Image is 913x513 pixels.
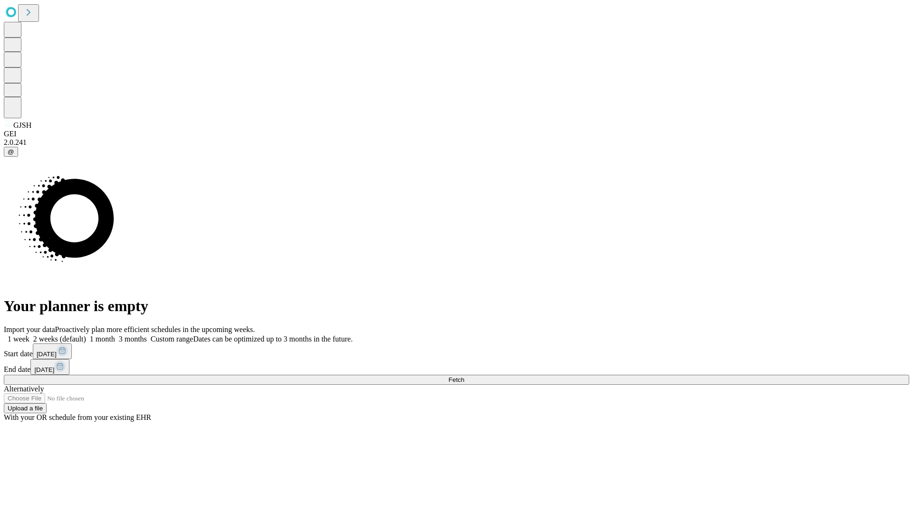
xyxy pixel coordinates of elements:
span: Fetch [448,376,464,383]
h1: Your planner is empty [4,297,909,315]
span: Proactively plan more efficient schedules in the upcoming weeks. [55,325,255,333]
div: GEI [4,130,909,138]
span: [DATE] [37,351,57,358]
span: Custom range [151,335,193,343]
span: 3 months [119,335,147,343]
span: 2 weeks (default) [33,335,86,343]
span: With your OR schedule from your existing EHR [4,413,151,421]
button: [DATE] [33,343,72,359]
div: 2.0.241 [4,138,909,147]
span: [DATE] [34,366,54,373]
div: End date [4,359,909,375]
button: Fetch [4,375,909,385]
span: Import your data [4,325,55,333]
span: 1 week [8,335,29,343]
button: [DATE] [30,359,69,375]
span: 1 month [90,335,115,343]
span: Alternatively [4,385,44,393]
button: Upload a file [4,403,47,413]
span: Dates can be optimized up to 3 months in the future. [193,335,352,343]
span: GJSH [13,121,31,129]
div: Start date [4,343,909,359]
button: @ [4,147,18,157]
span: @ [8,148,14,155]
